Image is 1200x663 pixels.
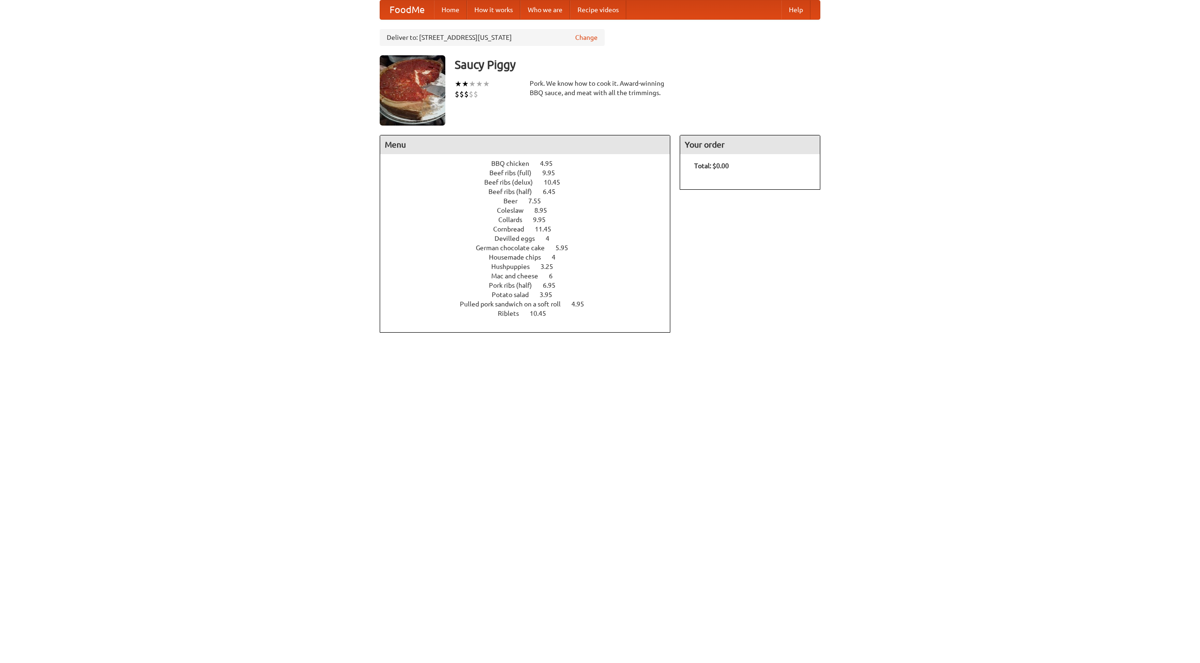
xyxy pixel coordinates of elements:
b: Total: $0.00 [694,162,729,170]
span: 6.45 [543,188,565,195]
span: Collards [498,216,532,223]
span: 3.95 [540,291,562,298]
a: Beef ribs (delux) 10.45 [484,179,577,186]
h3: Saucy Piggy [455,55,820,74]
li: $ [459,89,464,99]
li: ★ [483,79,490,89]
li: $ [455,89,459,99]
li: $ [469,89,473,99]
span: 4.95 [571,300,593,308]
a: Coleslaw 8.95 [497,207,564,214]
span: Beef ribs (half) [488,188,541,195]
span: Devilled eggs [495,235,544,242]
h4: Your order [680,135,820,154]
span: 4.95 [540,160,562,167]
a: Change [575,33,598,42]
a: Potato salad 3.95 [492,291,570,298]
a: Cornbread 11.45 [493,225,569,233]
span: Riblets [498,310,528,317]
a: Mac and cheese 6 [491,272,570,280]
a: Collards 9.95 [498,216,563,223]
a: Beer 7.55 [503,197,558,205]
span: Coleslaw [497,207,533,214]
a: Help [781,0,810,19]
a: FoodMe [380,0,434,19]
a: BBQ chicken 4.95 [491,160,570,167]
span: Beer [503,197,527,205]
span: 10.45 [544,179,570,186]
span: Pork ribs (half) [489,282,541,289]
li: $ [464,89,469,99]
a: Beef ribs (half) 6.45 [488,188,573,195]
a: Who we are [520,0,570,19]
span: Beef ribs (full) [489,169,541,177]
a: Home [434,0,467,19]
h4: Menu [380,135,670,154]
a: Pulled pork sandwich on a soft roll 4.95 [460,300,601,308]
span: Beef ribs (delux) [484,179,542,186]
span: Mac and cheese [491,272,547,280]
a: Devilled eggs 4 [495,235,567,242]
span: 6 [549,272,562,280]
li: ★ [476,79,483,89]
li: $ [473,89,478,99]
div: Deliver to: [STREET_ADDRESS][US_STATE] [380,29,605,46]
span: 9.95 [542,169,564,177]
span: 4 [546,235,559,242]
a: Recipe videos [570,0,626,19]
span: 10.45 [530,310,555,317]
span: 7.55 [528,197,550,205]
a: German chocolate cake 5.95 [476,244,585,252]
span: 4 [552,253,565,261]
li: ★ [462,79,469,89]
a: Hushpuppies 3.25 [491,263,570,270]
span: Housemade chips [489,253,550,261]
li: ★ [469,79,476,89]
a: Housemade chips 4 [489,253,573,261]
span: 3.25 [540,263,562,270]
a: Riblets 10.45 [498,310,563,317]
a: Beef ribs (full) 9.95 [489,169,572,177]
span: 9.95 [533,216,555,223]
span: Cornbread [493,225,533,233]
span: 6.95 [543,282,565,289]
span: German chocolate cake [476,244,554,252]
li: ★ [455,79,462,89]
div: Pork. We know how to cook it. Award-winning BBQ sauce, and meat with all the trimmings. [530,79,670,97]
img: angular.jpg [380,55,445,126]
span: 11.45 [535,225,561,233]
a: Pork ribs (half) 6.95 [489,282,573,289]
span: BBQ chicken [491,160,539,167]
span: Hushpuppies [491,263,539,270]
span: Potato salad [492,291,538,298]
span: Pulled pork sandwich on a soft roll [460,300,570,308]
span: 5.95 [555,244,577,252]
a: How it works [467,0,520,19]
span: 8.95 [534,207,556,214]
